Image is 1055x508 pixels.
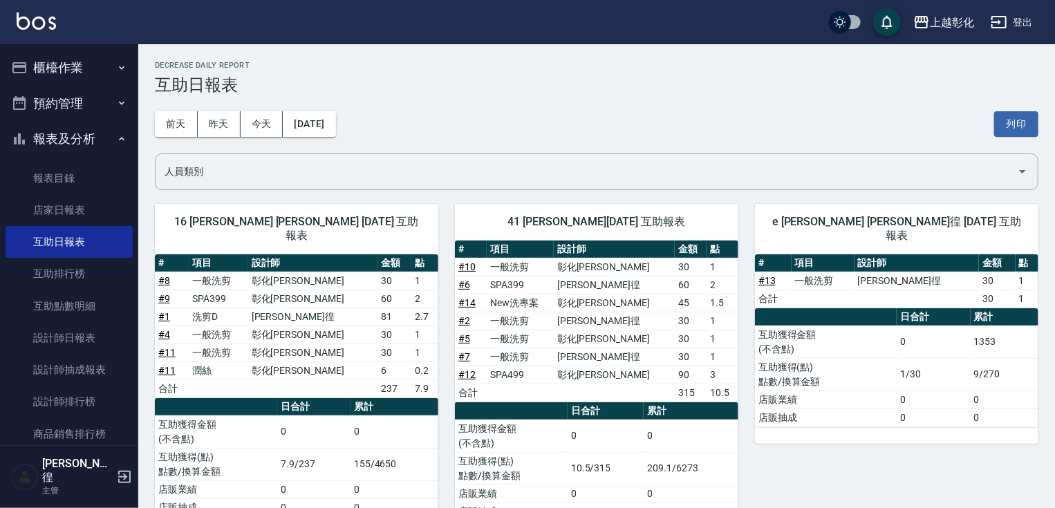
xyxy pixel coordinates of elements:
[755,358,897,391] td: 互助獲得(點) 點數/換算金額
[675,276,707,294] td: 60
[248,290,377,308] td: 彰化[PERSON_NAME]
[411,344,438,361] td: 1
[155,111,198,137] button: 前天
[455,241,487,258] th: #
[277,415,351,448] td: 0
[554,330,675,348] td: 彰化[PERSON_NAME]
[248,344,377,361] td: 彰化[PERSON_NAME]
[455,384,487,402] td: 合計
[377,344,411,361] td: 30
[930,14,974,31] div: 上越彰化
[707,241,738,258] th: 點
[758,275,776,286] a: #13
[189,272,248,290] td: 一般洗剪
[458,333,470,344] a: #5
[897,408,971,426] td: 0
[971,391,1038,408] td: 0
[755,308,1038,427] table: a dense table
[155,254,189,272] th: #
[644,420,738,452] td: 0
[248,254,377,272] th: 設計師
[411,290,438,308] td: 2
[985,10,1038,35] button: 登出
[155,254,438,398] table: a dense table
[189,254,248,272] th: 項目
[707,348,738,366] td: 1
[1016,272,1038,290] td: 1
[377,379,411,397] td: 237
[707,384,738,402] td: 10.5
[189,344,248,361] td: 一般洗剪
[855,272,980,290] td: [PERSON_NAME]徨
[6,226,133,258] a: 互助日報表
[6,290,133,322] a: 互助點數明細
[554,294,675,312] td: 彰化[PERSON_NAME]
[6,386,133,417] a: 設計師排行榜
[472,215,722,229] span: 41 [PERSON_NAME][DATE] 互助報表
[6,162,133,194] a: 報表目錄
[855,254,980,272] th: 設計師
[568,420,644,452] td: 0
[908,8,980,37] button: 上越彰化
[155,448,277,480] td: 互助獲得(點) 點數/換算金額
[675,348,707,366] td: 30
[17,12,56,30] img: Logo
[707,258,738,276] td: 1
[171,215,422,243] span: 16 [PERSON_NAME] [PERSON_NAME] [DATE] 互助報表
[6,322,133,354] a: 設計師日報表
[755,290,792,308] td: 合計
[897,358,971,391] td: 1/30
[411,308,438,326] td: 2.7
[755,408,897,426] td: 店販抽成
[458,261,476,272] a: #10
[994,111,1038,137] button: 列印
[644,485,738,502] td: 0
[487,330,554,348] td: 一般洗剪
[411,272,438,290] td: 1
[675,258,707,276] td: 30
[554,348,675,366] td: [PERSON_NAME]徨
[248,326,377,344] td: 彰化[PERSON_NAME]
[707,312,738,330] td: 1
[897,308,971,326] th: 日合計
[675,366,707,384] td: 90
[487,276,554,294] td: SPA399
[1011,160,1034,182] button: Open
[155,480,277,498] td: 店販業績
[644,452,738,485] td: 209.1/6273
[6,194,133,226] a: 店家日報表
[554,366,675,384] td: 彰化[PERSON_NAME]
[554,312,675,330] td: [PERSON_NAME]徨
[377,326,411,344] td: 30
[377,308,411,326] td: 81
[554,258,675,276] td: 彰化[PERSON_NAME]
[971,408,1038,426] td: 0
[158,275,170,286] a: #8
[189,326,248,344] td: 一般洗剪
[792,254,855,272] th: 項目
[455,241,738,402] table: a dense table
[1016,254,1038,272] th: 點
[458,279,470,290] a: #6
[189,290,248,308] td: SPA399
[248,308,377,326] td: [PERSON_NAME]徨
[411,326,438,344] td: 1
[158,329,170,340] a: #4
[568,485,644,502] td: 0
[458,351,470,362] a: #7
[458,315,470,326] a: #2
[755,326,897,358] td: 互助獲得金額 (不含點)
[6,418,133,450] a: 商品銷售排行榜
[979,254,1016,272] th: 金額
[411,379,438,397] td: 7.9
[248,272,377,290] td: 彰化[PERSON_NAME]
[675,294,707,312] td: 45
[675,330,707,348] td: 30
[487,348,554,366] td: 一般洗剪
[675,241,707,258] th: 金額
[6,258,133,290] a: 互助排行榜
[155,379,189,397] td: 合計
[979,290,1016,308] td: 30
[455,452,568,485] td: 互助獲得(點) 點數/換算金額
[189,308,248,326] td: 洗剪D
